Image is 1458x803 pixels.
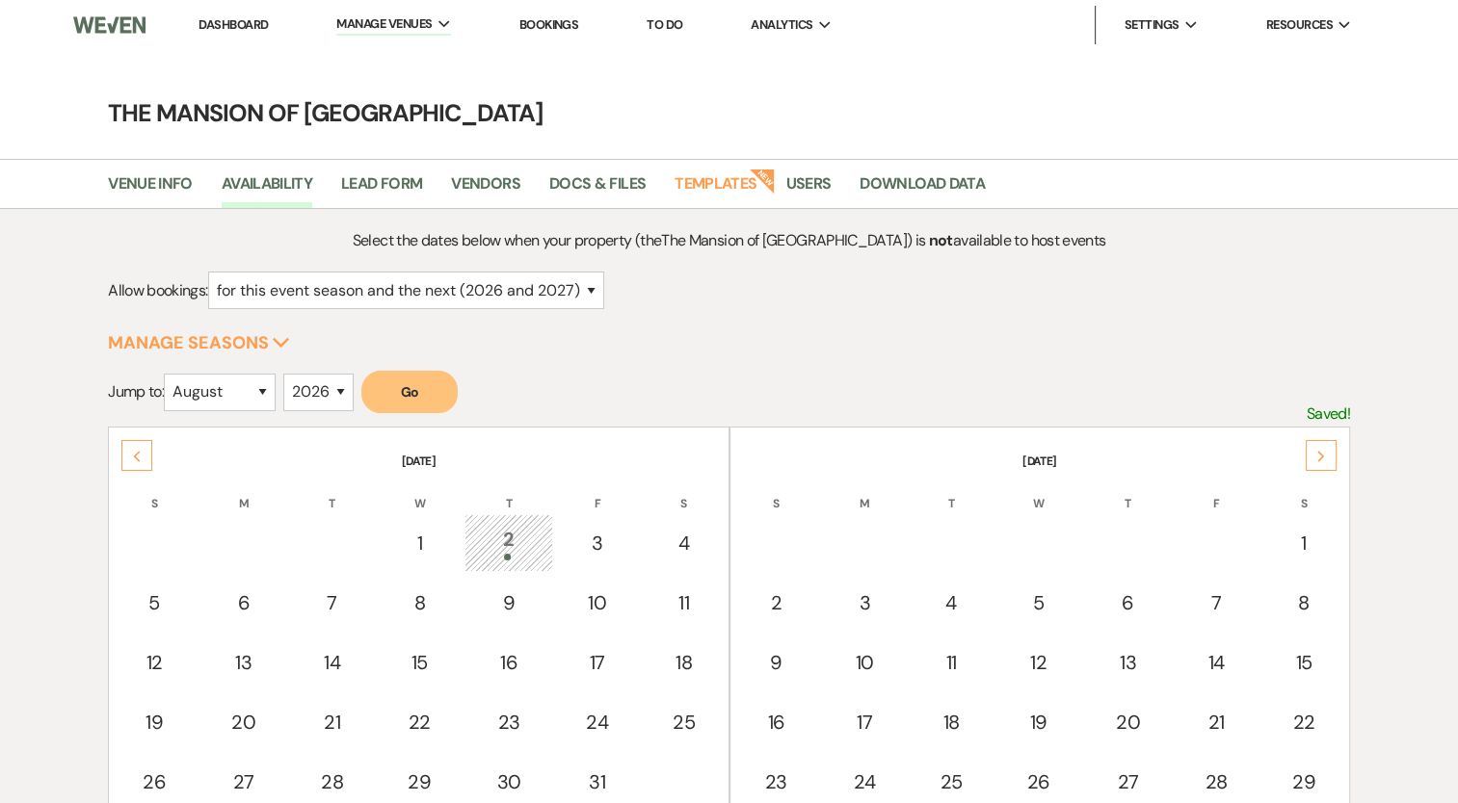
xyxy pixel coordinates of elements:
[475,525,543,560] div: 2
[210,648,278,677] div: 13
[111,429,726,470] th: [DATE]
[743,767,810,796] div: 23
[1271,708,1337,737] div: 22
[475,648,543,677] div: 16
[652,588,716,617] div: 11
[1095,708,1162,737] div: 20
[1084,472,1173,512] th: T
[919,767,983,796] div: 25
[210,708,278,737] div: 20
[647,16,682,33] a: To Do
[1260,472,1347,512] th: S
[210,588,278,617] div: 6
[909,472,994,512] th: T
[785,171,831,208] a: Users
[475,708,543,737] div: 23
[652,708,716,737] div: 25
[464,472,553,512] th: T
[743,708,810,737] div: 16
[1271,648,1337,677] div: 15
[121,648,187,677] div: 12
[833,767,896,796] div: 24
[108,381,164,401] span: Jump to:
[833,708,896,737] div: 17
[751,15,812,35] span: Analytics
[199,472,288,512] th: M
[555,472,640,512] th: F
[1271,529,1337,557] div: 1
[1184,588,1248,617] div: 7
[743,588,810,617] div: 2
[108,334,290,351] button: Manage Seasons
[1006,767,1072,796] div: 26
[732,472,821,512] th: S
[822,472,907,512] th: M
[108,171,193,208] a: Venue Info
[290,472,375,512] th: T
[566,588,629,617] div: 10
[301,588,364,617] div: 7
[1184,708,1248,737] div: 21
[995,472,1082,512] th: W
[1174,472,1259,512] th: F
[518,16,578,33] a: Bookings
[929,230,953,250] strong: not
[108,280,207,300] span: Allow bookings:
[1095,588,1162,617] div: 6
[36,96,1423,130] h4: The Mansion of [GEOGRAPHIC_DATA]
[73,5,146,45] img: Weven Logo
[121,767,187,796] div: 26
[1095,767,1162,796] div: 27
[860,171,985,208] a: Download Data
[1271,767,1337,796] div: 29
[1184,648,1248,677] div: 14
[919,648,983,677] div: 11
[361,371,458,413] button: Go
[386,529,452,557] div: 1
[750,167,777,194] strong: New
[566,767,629,796] div: 31
[732,429,1347,470] th: [DATE]
[111,472,198,512] th: S
[566,648,629,677] div: 17
[919,708,983,737] div: 18
[1265,15,1332,35] span: Resources
[222,171,312,208] a: Availability
[475,588,543,617] div: 9
[121,708,187,737] div: 19
[301,767,364,796] div: 28
[675,171,756,208] a: Templates
[1006,588,1072,617] div: 5
[386,588,452,617] div: 8
[549,171,646,208] a: Docs & Files
[475,767,543,796] div: 30
[833,588,896,617] div: 3
[1006,648,1072,677] div: 12
[1307,401,1350,427] p: Saved!
[199,16,268,33] a: Dashboard
[263,228,1195,253] p: Select the dates below when your property (the The Mansion of [GEOGRAPHIC_DATA] ) is available to...
[566,708,629,737] div: 24
[919,588,983,617] div: 4
[386,708,452,737] div: 22
[1184,767,1248,796] div: 28
[1095,648,1162,677] div: 13
[743,648,810,677] div: 9
[642,472,727,512] th: S
[386,767,452,796] div: 29
[1125,15,1180,35] span: Settings
[301,708,364,737] div: 21
[652,648,716,677] div: 18
[336,14,432,34] span: Manage Venues
[376,472,463,512] th: W
[121,588,187,617] div: 5
[566,529,629,557] div: 3
[386,648,452,677] div: 15
[451,171,520,208] a: Vendors
[1271,588,1337,617] div: 8
[1006,708,1072,737] div: 19
[652,529,716,557] div: 4
[833,648,896,677] div: 10
[341,171,422,208] a: Lead Form
[301,648,364,677] div: 14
